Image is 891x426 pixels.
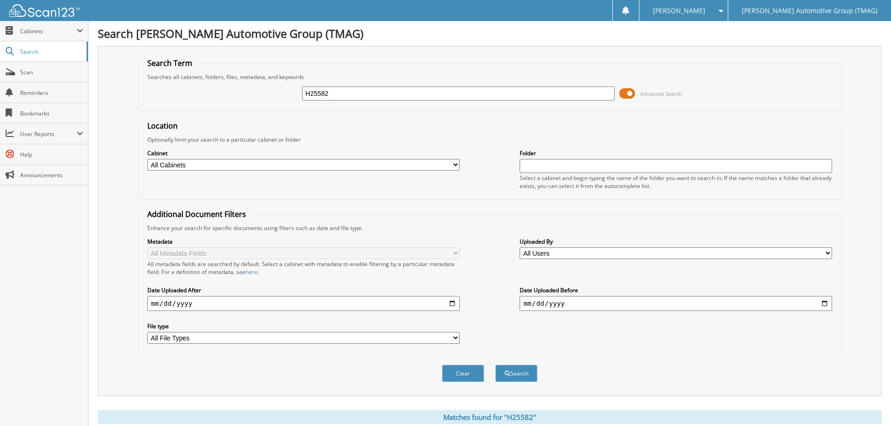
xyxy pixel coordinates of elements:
[20,109,83,117] span: Bookmarks
[143,121,182,131] legend: Location
[98,26,882,41] h1: Search [PERSON_NAME] Automotive Group (TMAG)
[520,238,832,245] label: Uploaded By
[20,89,83,97] span: Reminders
[147,322,460,330] label: File type
[143,58,197,68] legend: Search Term
[246,268,258,276] a: here
[147,238,460,245] label: Metadata
[147,260,460,276] div: All metadata fields are searched by default. Select a cabinet with metadata to enable filtering b...
[147,296,460,311] input: start
[143,224,837,232] div: Enhance your search for specific documents using filters such as date and file type.
[495,365,537,382] button: Search
[98,410,882,424] div: Matches found for "H25582"
[143,209,251,219] legend: Additional Document Filters
[147,149,460,157] label: Cabinet
[20,151,83,159] span: Help
[20,68,83,76] span: Scan
[520,296,832,311] input: end
[147,286,460,294] label: Date Uploaded After
[520,174,832,190] div: Select a cabinet and begin typing the name of the folder you want to search in. If the name match...
[9,4,80,17] img: scan123-logo-white.svg
[442,365,484,382] button: Clear
[520,149,832,157] label: Folder
[653,8,705,14] span: [PERSON_NAME]
[20,48,82,56] span: Search
[520,286,832,294] label: Date Uploaded Before
[640,90,682,97] span: Advanced Search
[20,171,83,179] span: Announcements
[742,8,877,14] span: [PERSON_NAME] Automotive Group (TMAG)
[20,130,77,138] span: User Reports
[143,73,837,81] div: Searches all cabinets, folders, files, metadata, and keywords
[20,27,77,35] span: Cabinets
[143,136,837,144] div: Optionally limit your search to a particular cabinet or folder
